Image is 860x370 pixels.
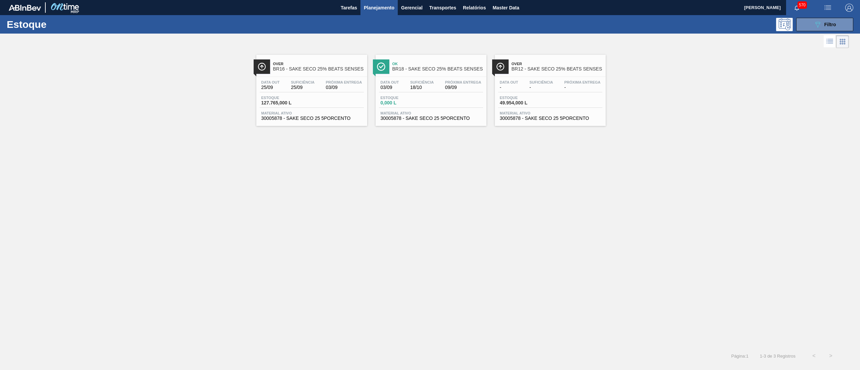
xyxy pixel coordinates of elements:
span: Over [512,62,602,66]
span: Suficiência [529,80,553,84]
span: 1 - 3 de 3 Registros [759,354,795,359]
span: Ok [392,62,483,66]
img: Ícone [377,62,385,71]
span: Planejamento [364,4,394,12]
span: 0,000 L [381,100,428,105]
a: ÍconeOverBR16 - SAKE SECO 25% BEATS SENSESData out25/09Suficiência25/09Próxima Entrega03/09Estoqu... [251,50,371,126]
div: Pogramando: nenhum usuário selecionado [776,18,793,31]
span: 18/10 [410,85,434,90]
span: Próxima Entrega [326,80,362,84]
span: - [564,85,601,90]
span: Estoque [500,96,547,100]
span: Master Data [492,4,519,12]
img: TNhmsLtSVTkK8tSr43FrP2fwEKptu5GPRR3wAAAABJRU5ErkJggg== [9,5,41,11]
span: 570 [798,1,807,9]
span: 09/09 [445,85,481,90]
span: BR18 - SAKE SECO 25% BEATS SENSES [392,66,483,72]
a: ÍconeOverBR12 - SAKE SECO 25% BEATS SENSESData out-Suficiência-Próxima Entrega-Estoque49.954,000 ... [490,50,609,126]
span: Tarefas [341,4,357,12]
span: Data out [261,80,280,84]
span: 30005878 - SAKE SECO 25 5PORCENTO [381,116,481,121]
span: - [529,85,553,90]
span: Próxima Entrega [564,80,601,84]
img: Ícone [496,62,505,71]
span: Estoque [381,96,428,100]
button: > [822,348,839,364]
span: BR16 - SAKE SECO 25% BEATS SENSES [273,66,364,72]
span: Suficiência [291,80,314,84]
span: Over [273,62,364,66]
span: 30005878 - SAKE SECO 25 5PORCENTO [261,116,362,121]
div: Visão em Cards [836,35,849,48]
img: Logout [845,4,853,12]
h1: Estoque [7,20,111,28]
span: Estoque [261,96,308,100]
a: ÍconeOkBR18 - SAKE SECO 25% BEATS SENSESData out03/09Suficiência18/10Próxima Entrega09/09Estoque0... [371,50,490,126]
button: Notificações [786,3,808,12]
span: 30005878 - SAKE SECO 25 5PORCENTO [500,116,601,121]
span: Material ativo [261,111,362,115]
span: 25/09 [261,85,280,90]
img: userActions [824,4,832,12]
button: < [806,348,822,364]
span: Filtro [824,22,836,27]
span: Gerencial [401,4,423,12]
span: Página : 1 [731,354,748,359]
span: Suficiência [410,80,434,84]
span: Transportes [429,4,456,12]
span: 127.765,000 L [261,100,308,105]
span: Material ativo [500,111,601,115]
span: 25/09 [291,85,314,90]
span: Material ativo [381,111,481,115]
span: 49.954,000 L [500,100,547,105]
span: 03/09 [326,85,362,90]
img: Ícone [258,62,266,71]
span: - [500,85,518,90]
span: Próxima Entrega [445,80,481,84]
span: BR12 - SAKE SECO 25% BEATS SENSES [512,66,602,72]
span: Data out [500,80,518,84]
div: Visão em Lista [824,35,836,48]
span: Relatórios [463,4,486,12]
span: 03/09 [381,85,399,90]
button: Filtro [796,18,853,31]
span: Data out [381,80,399,84]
